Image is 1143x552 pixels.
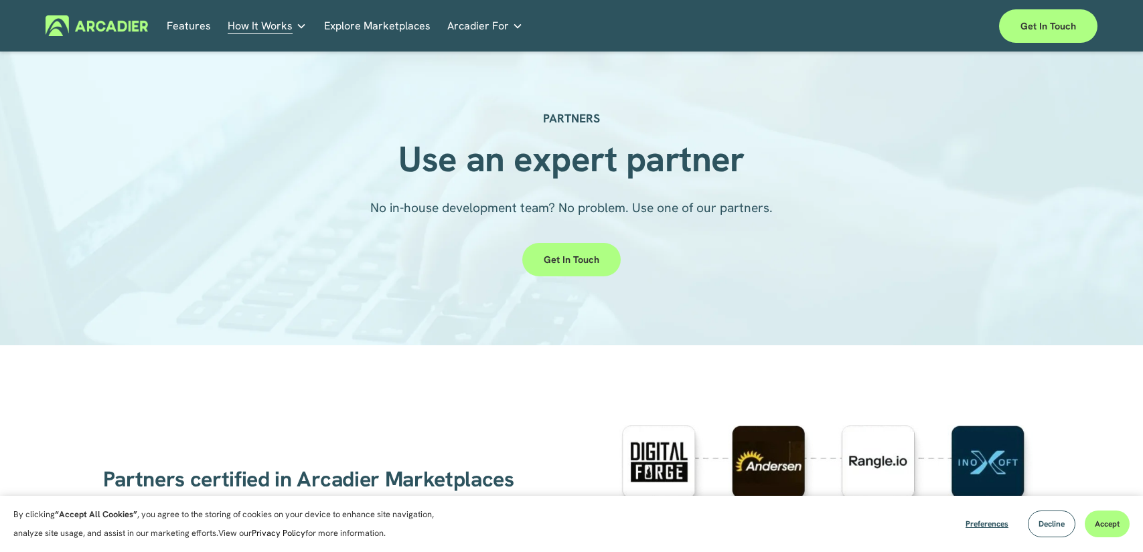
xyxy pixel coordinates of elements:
span: Decline [1039,519,1065,529]
strong: PARTNERS [543,110,600,126]
a: Get in touch [999,9,1097,43]
a: Get in touch [522,243,621,276]
p: By clicking , you agree to the storing of cookies on your device to enhance site navigation, anal... [13,505,449,543]
strong: “Accept All Cookies” [55,509,137,520]
button: Accept [1085,511,1130,537]
span: Accept [1095,519,1120,529]
a: folder dropdown [228,15,307,36]
button: Preferences [956,511,1018,537]
span: How It Works [228,17,293,35]
span: Partners certified in Arcadier Marketplaces [103,465,514,493]
a: Explore Marketplaces [324,15,431,36]
button: Decline [1028,511,1075,537]
span: Arcadier For [447,17,509,35]
a: folder dropdown [447,15,523,36]
a: Features [167,15,211,36]
span: No in-house development team? No problem. Use one of our partners. [370,199,773,216]
a: Privacy Policy [252,527,305,539]
strong: Use an expert partner [398,136,745,182]
span: Preferences [966,519,1008,529]
img: Arcadier [46,15,148,36]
